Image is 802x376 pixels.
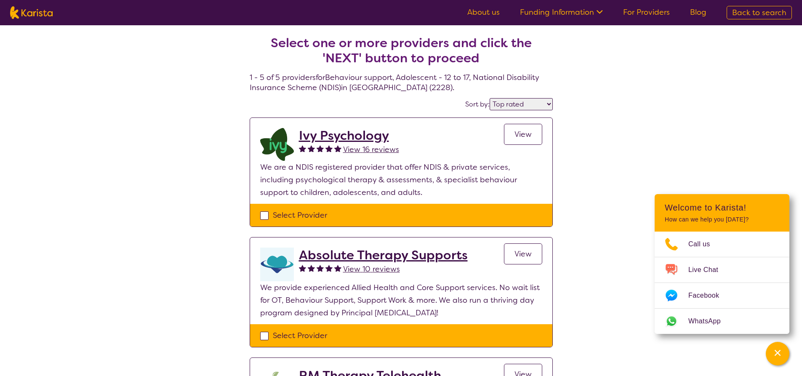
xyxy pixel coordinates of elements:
a: Web link opens in a new tab. [655,309,789,334]
ul: Choose channel [655,232,789,334]
a: View [504,124,542,145]
img: fullstar [317,264,324,272]
img: fullstar [325,264,333,272]
p: We are a NDIS registered provider that offer NDIS & private services, including psychological the... [260,161,542,199]
a: Back to search [727,6,792,19]
h2: Select one or more providers and click the 'NEXT' button to proceed [260,35,543,66]
img: fullstar [317,145,324,152]
img: fullstar [308,145,315,152]
span: View 10 reviews [343,264,400,274]
a: View 16 reviews [343,143,399,156]
span: Back to search [732,8,786,18]
h2: Welcome to Karista! [665,203,779,213]
img: fullstar [325,145,333,152]
a: For Providers [623,7,670,17]
a: View [504,243,542,264]
span: View 16 reviews [343,144,399,155]
a: About us [467,7,500,17]
span: WhatsApp [688,315,731,328]
button: Channel Menu [766,342,789,365]
div: Channel Menu [655,194,789,334]
span: Call us [688,238,720,251]
label: Sort by: [465,100,490,109]
a: Blog [690,7,706,17]
img: lcqb2d1jpug46odws9wh.png [260,128,294,161]
img: fullstar [334,145,341,152]
a: View 10 reviews [343,263,400,275]
p: We provide experienced Allied Health and Core Support services. No wait list for OT, Behaviour Su... [260,281,542,319]
h4: 1 - 5 of 5 providers for Behaviour support , Adolescent - 12 to 17 , National Disability Insuranc... [250,15,553,93]
span: View [514,249,532,259]
a: Funding Information [520,7,603,17]
span: Facebook [688,289,729,302]
span: Live Chat [688,264,728,276]
img: fullstar [334,264,341,272]
img: fullstar [299,264,306,272]
p: How can we help you [DATE]? [665,216,779,223]
a: Absolute Therapy Supports [299,248,468,263]
img: fullstar [299,145,306,152]
a: Ivy Psychology [299,128,399,143]
span: View [514,129,532,139]
img: otyvwjbtyss6nczvq3hf.png [260,248,294,281]
img: Karista logo [10,6,53,19]
img: fullstar [308,264,315,272]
